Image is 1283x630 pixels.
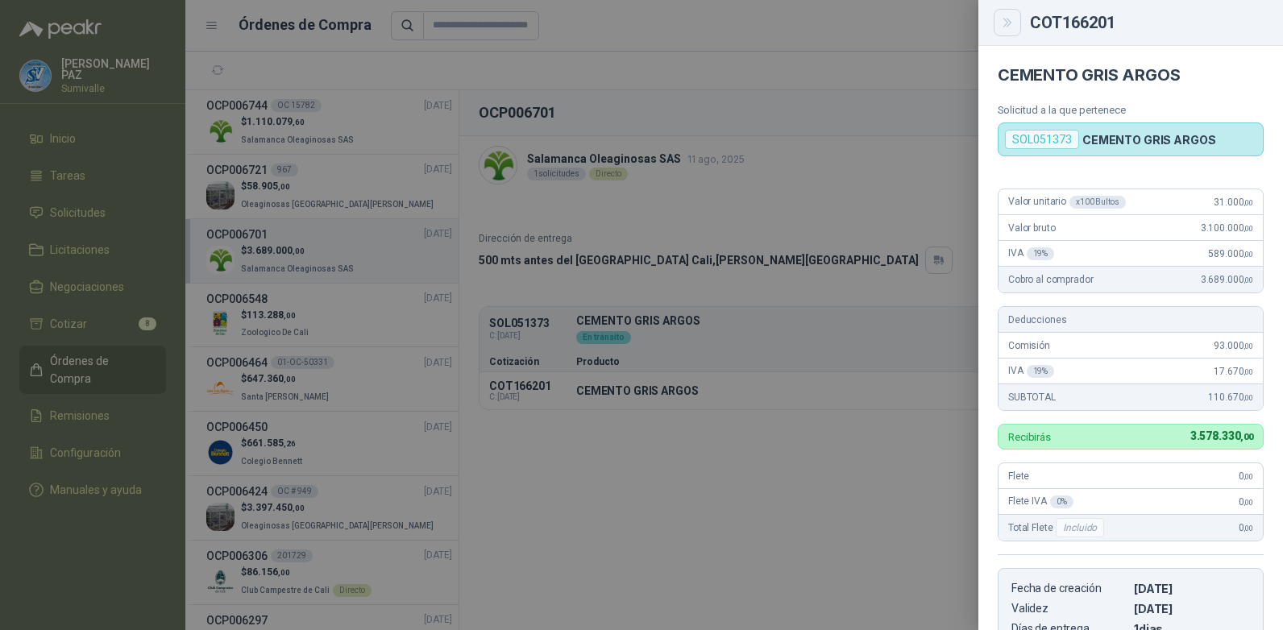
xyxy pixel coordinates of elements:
[1239,496,1253,508] span: 0
[1027,247,1055,260] div: 19 %
[1214,340,1253,351] span: 93.000
[1244,524,1253,533] span: ,00
[1244,342,1253,350] span: ,00
[1239,522,1253,533] span: 0
[1239,470,1253,482] span: 0
[1008,196,1126,209] span: Valor unitario
[1244,393,1253,402] span: ,00
[1244,276,1253,284] span: ,00
[1011,602,1127,615] p: Validez
[1134,602,1250,615] p: [DATE]
[1208,392,1253,403] span: 110.670
[998,65,1264,85] h4: CEMENTO GRIS ARGOS
[1201,274,1253,285] span: 3.689.000
[1008,470,1029,482] span: Flete
[1201,222,1253,234] span: 3.100.000
[1008,432,1051,442] p: Recibirás
[1050,495,1073,508] div: 0 %
[1008,495,1073,508] span: Flete IVA
[998,104,1264,116] p: Solicitud a la que pertenece
[1030,15,1264,31] div: COT166201
[1244,472,1253,481] span: ,00
[1240,432,1253,442] span: ,00
[1244,498,1253,507] span: ,00
[1056,518,1104,537] div: Incluido
[1069,196,1126,209] div: x 100 Bultos
[1244,367,1253,376] span: ,00
[1214,197,1253,208] span: 31.000
[1008,222,1055,234] span: Valor bruto
[1008,247,1054,260] span: IVA
[1208,248,1253,259] span: 589.000
[1008,518,1107,537] span: Total Flete
[998,13,1017,32] button: Close
[1027,365,1055,378] div: 19 %
[1214,366,1253,377] span: 17.670
[1244,224,1253,233] span: ,00
[1008,340,1050,351] span: Comisión
[1008,274,1093,285] span: Cobro al comprador
[1190,429,1253,442] span: 3.578.330
[1011,582,1127,595] p: Fecha de creación
[1005,130,1079,149] div: SOL051373
[1244,198,1253,207] span: ,00
[1244,250,1253,259] span: ,00
[1134,582,1250,595] p: [DATE]
[1082,133,1215,147] p: CEMENTO GRIS ARGOS
[1008,314,1066,325] span: Deducciones
[1008,392,1056,403] span: SUBTOTAL
[1008,365,1054,378] span: IVA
